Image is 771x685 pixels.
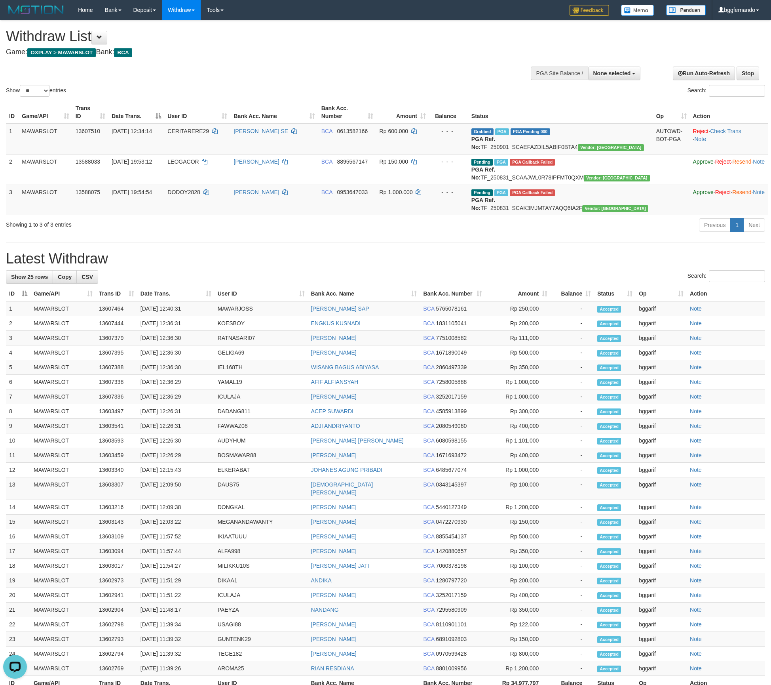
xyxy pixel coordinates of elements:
td: - [551,345,594,360]
a: [DEMOGRAPHIC_DATA][PERSON_NAME] [311,481,373,496]
td: · · · [690,185,768,215]
td: Rp 1,101,000 [485,433,551,448]
b: PGA Ref. No: [471,197,495,211]
a: Copy [53,270,77,284]
span: [DATE] 19:54:54 [112,189,152,195]
span: Copy 4585913899 to clipboard [436,408,467,414]
td: MAWARSLOT [30,404,96,419]
button: None selected [588,67,641,80]
img: Button%20Memo.svg [621,5,654,16]
span: Rp 600.000 [380,128,408,134]
a: Note [690,533,702,540]
div: Showing 1 to 3 of 3 entries [6,218,315,229]
a: Note [690,335,702,341]
a: Note [753,158,765,165]
td: MAWARSLOT [30,448,96,463]
td: 11 [6,448,30,463]
span: Show 25 rows [11,274,48,280]
td: Rp 1,000,000 [485,463,551,477]
span: Copy 0953647033 to clipboard [337,189,368,195]
td: MAWARSLOT [30,375,96,389]
td: MAWARSLOT [19,185,72,215]
span: Copy 5765078161 to clipboard [436,305,467,312]
td: [DATE] 12:36:31 [137,316,215,331]
span: PGA Error [510,189,555,196]
td: BOSMAWAR88 [215,448,308,463]
td: Rp 400,000 [485,448,551,463]
label: Show entries [6,85,66,97]
th: Balance: activate to sort column ascending [551,286,594,301]
a: Note [690,563,702,569]
a: Note [690,379,702,385]
td: 13603541 [96,419,137,433]
th: Action [690,101,768,124]
img: panduan.png [666,5,706,15]
td: 6 [6,375,30,389]
span: Copy 1831105041 to clipboard [436,320,467,326]
th: Bank Acc. Number: activate to sort column ascending [420,286,485,301]
td: 4 [6,345,30,360]
span: LEOGACOR [167,158,199,165]
th: Amount: activate to sort column ascending [376,101,429,124]
td: MAWARSLOT [30,389,96,404]
a: Note [690,651,702,657]
td: Rp 1,000,000 [485,389,551,404]
b: PGA Ref. No: [471,166,495,181]
span: Copy 1671890049 to clipboard [436,349,467,356]
td: 12 [6,463,30,477]
td: - [551,404,594,419]
a: Note [690,393,702,400]
span: Copy [58,274,72,280]
a: [PERSON_NAME] [311,393,357,400]
td: - [551,419,594,433]
span: Vendor URL: https://secure10.1velocity.biz [582,205,648,212]
td: - [551,448,594,463]
a: Approve [693,189,714,195]
th: Game/API: activate to sort column ascending [30,286,96,301]
td: [DATE] 12:26:30 [137,433,215,448]
td: Rp 500,000 [485,345,551,360]
a: [PERSON_NAME] [311,335,357,341]
a: ANDIKA [311,577,332,584]
a: Note [690,364,702,370]
th: Amount: activate to sort column ascending [485,286,551,301]
span: Vendor URL: https://secure10.1velocity.biz [584,175,650,181]
th: Action [687,286,765,301]
a: [PERSON_NAME] [311,504,357,510]
td: Rp 300,000 [485,404,551,419]
td: 13603497 [96,404,137,419]
a: Note [690,607,702,613]
a: Run Auto-Refresh [673,67,735,80]
td: GELIGA69 [215,345,308,360]
a: ADJI ANDRIYANTO [311,423,360,429]
td: [DATE] 12:26:31 [137,419,215,433]
span: Copy 8895567147 to clipboard [337,158,368,165]
th: Op: activate to sort column ascending [636,286,687,301]
span: 13607510 [76,128,100,134]
td: - [551,433,594,448]
a: Note [690,349,702,356]
a: Reject [715,189,731,195]
span: Accepted [597,467,621,474]
td: 5 [6,360,30,375]
a: Approve [693,158,714,165]
td: bggarif [636,301,687,316]
input: Search: [709,85,765,97]
span: BCA [321,158,332,165]
a: [PERSON_NAME] [234,189,279,195]
td: 13607464 [96,301,137,316]
th: Status: activate to sort column ascending [594,286,636,301]
a: Show 25 rows [6,270,53,284]
td: [DATE] 12:36:30 [137,360,215,375]
a: ACEP SUWARDI [311,408,353,414]
span: BCA [321,189,332,195]
span: BCA [423,364,434,370]
span: Accepted [597,306,621,313]
span: Vendor URL: https://secure10.1velocity.biz [578,144,644,151]
a: Check Trans [710,128,741,134]
a: Note [690,621,702,628]
td: MAWARSLOT [30,463,96,477]
img: MOTION_logo.png [6,4,66,16]
td: Rp 350,000 [485,360,551,375]
span: Pending [471,189,493,196]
